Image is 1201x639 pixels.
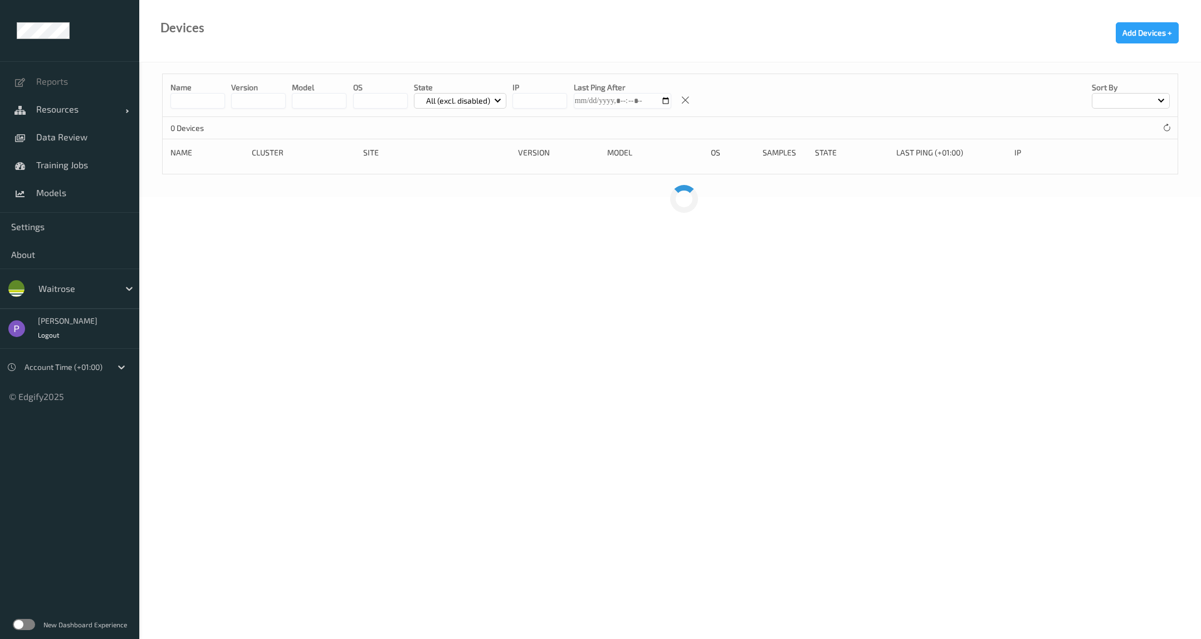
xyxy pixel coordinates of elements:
div: OS [711,147,755,158]
div: Cluster [252,147,355,158]
p: model [292,82,346,93]
div: Devices [160,22,204,33]
p: Last Ping After [574,82,671,93]
p: Sort by [1092,82,1170,93]
div: Model [607,147,703,158]
div: Name [170,147,244,158]
div: Last Ping (+01:00) [896,147,1007,158]
div: version [518,147,599,158]
button: Add Devices + [1116,22,1179,43]
p: IP [512,82,567,93]
p: Name [170,82,225,93]
p: State [414,82,507,93]
div: State [815,147,888,158]
div: Samples [763,147,807,158]
p: All (excl. disabled) [422,95,494,106]
p: 0 Devices [170,123,254,134]
p: OS [353,82,408,93]
div: Site [363,147,511,158]
div: ip [1014,147,1103,158]
p: version [231,82,286,93]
